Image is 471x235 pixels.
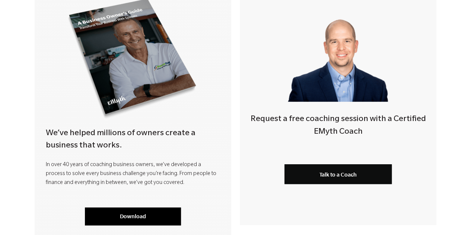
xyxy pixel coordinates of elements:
iframe: Chat Widget [305,182,471,235]
a: Download [85,207,181,225]
h4: Request a free coaching session with a Certified EMyth Coach [240,114,437,139]
img: Smart-business-coach.png [284,5,392,102]
h4: We’ve helped millions of owners create a business that works. [46,128,220,153]
span: Talk to a Coach [319,171,357,178]
p: In over 40 years of coaching business owners, we’ve developed a process to solve every business c... [46,161,220,188]
a: Talk to a Coach [284,164,392,184]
